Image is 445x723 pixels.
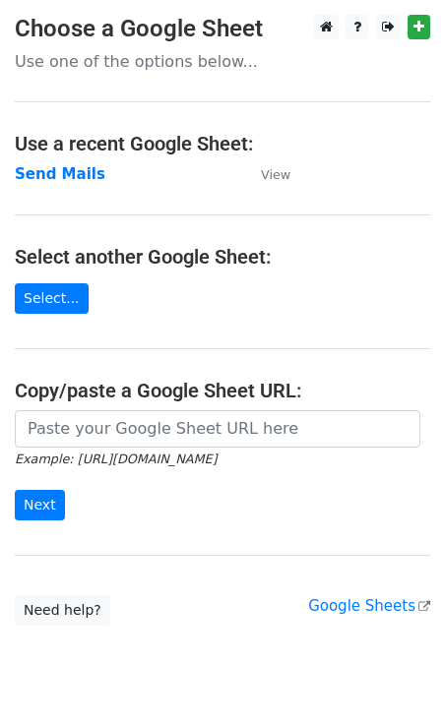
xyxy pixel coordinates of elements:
[15,132,430,155] h4: Use a recent Google Sheet:
[15,595,110,626] a: Need help?
[15,452,217,466] small: Example: [URL][DOMAIN_NAME]
[15,165,105,183] a: Send Mails
[15,379,430,402] h4: Copy/paste a Google Sheet URL:
[261,167,290,182] small: View
[15,51,430,72] p: Use one of the options below...
[15,15,430,43] h3: Choose a Google Sheet
[308,597,430,615] a: Google Sheets
[15,490,65,520] input: Next
[15,245,430,269] h4: Select another Google Sheet:
[15,410,420,448] input: Paste your Google Sheet URL here
[241,165,290,183] a: View
[15,283,89,314] a: Select...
